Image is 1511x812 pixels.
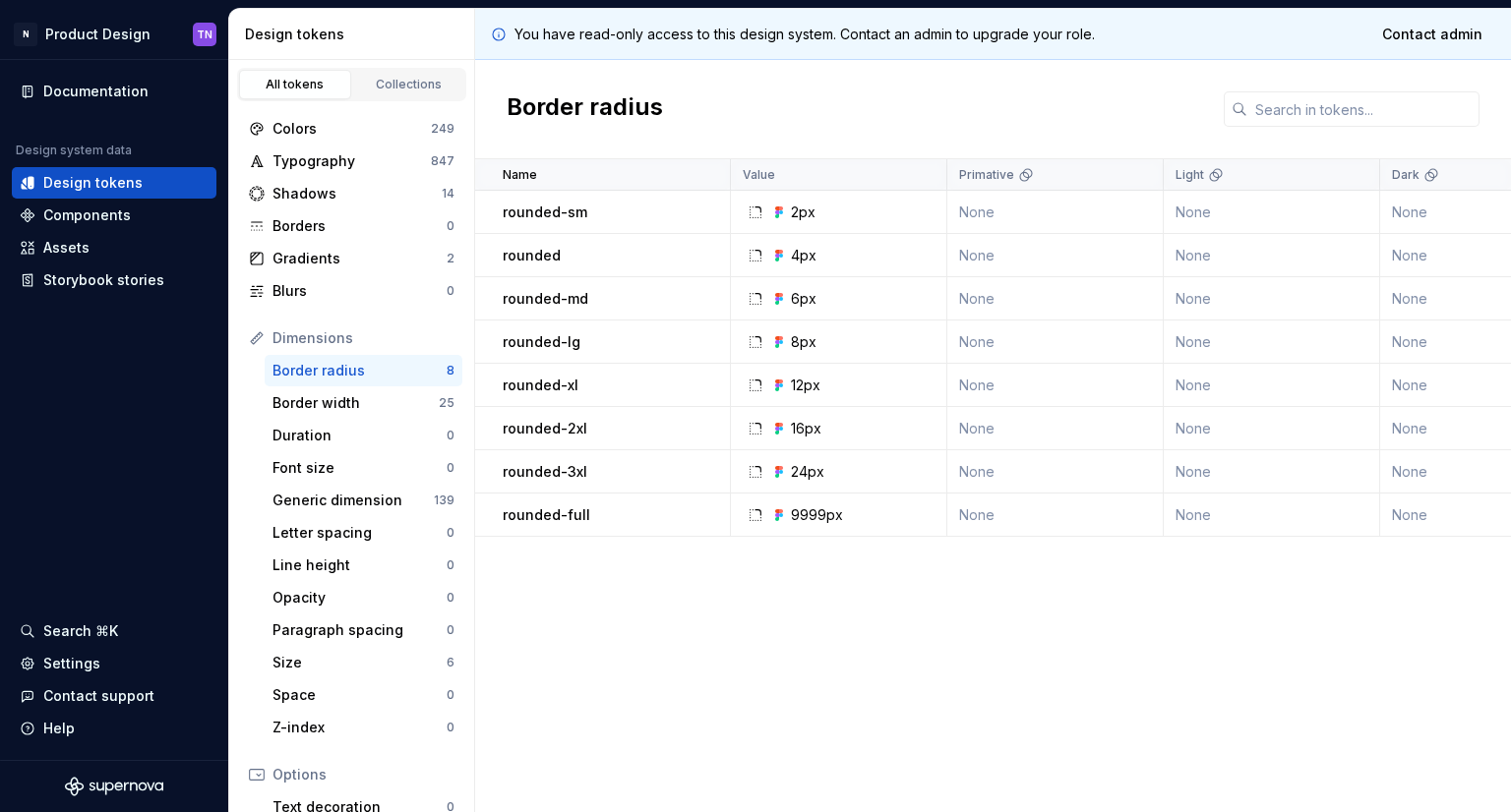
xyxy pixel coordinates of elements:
[272,249,447,268] div: Gradients
[241,210,462,242] a: Borders0
[272,620,447,640] div: Paragraph spacing
[791,203,816,222] div: 2px
[272,765,454,784] div: Options
[1164,277,1380,320] td: None
[246,77,344,92] div: All tokens
[245,25,466,44] div: Design tokens
[507,91,663,127] h2: Border radius
[43,654,100,673] div: Settings
[272,184,442,203] div: Shadows
[1164,191,1380,234] td: None
[265,355,462,386] a: Border radius8
[503,376,578,395] p: rounded-xl
[503,203,587,222] p: rounded-sm
[791,332,816,352] div: 8px
[241,243,462,274] a: Gradients2
[43,621,118,641] div: Search ⌘K
[503,332,580,352] p: rounded-lg
[12,167,216,199] a: Design tokens
[265,550,462,581] a: Line height0
[431,121,454,137] div: 249
[272,491,434,510] div: Generic dimension
[447,590,454,606] div: 0
[265,582,462,613] a: Opacity0
[791,419,821,438] div: 16px
[272,361,447,380] div: Border radius
[12,713,216,744] button: Help
[947,450,1164,493] td: None
[272,393,439,413] div: Border width
[360,77,458,92] div: Collections
[947,407,1164,450] td: None
[265,614,462,646] a: Paragraph spacing0
[265,517,462,549] a: Letter spacing0
[447,460,454,476] div: 0
[503,167,537,183] p: Name
[272,555,447,575] div: Line height
[265,420,462,451] a: Duration0
[947,191,1164,234] td: None
[272,281,447,301] div: Blurs
[947,320,1164,364] td: None
[1164,320,1380,364] td: None
[947,234,1164,277] td: None
[197,27,212,42] div: TN
[12,76,216,107] a: Documentation
[12,200,216,231] a: Components
[241,178,462,209] a: Shadows14
[272,653,447,672] div: Size
[959,167,1014,183] p: Primative
[45,25,151,44] div: Product Design
[272,588,447,608] div: Opacity
[14,23,37,46] div: N
[791,246,816,265] div: 4px
[4,13,224,55] button: NProduct DesignTN
[43,205,131,225] div: Components
[447,687,454,703] div: 0
[272,151,431,171] div: Typography
[12,680,216,712] button: Contact support
[241,145,462,177] a: Typography847
[447,251,454,266] div: 2
[272,119,431,139] div: Colors
[43,686,154,706] div: Contact support
[265,679,462,711] a: Space0
[1369,17,1495,52] a: Contact admin
[1382,25,1482,44] span: Contact admin
[43,173,143,193] div: Design tokens
[947,277,1164,320] td: None
[241,113,462,145] a: Colors249
[43,82,149,101] div: Documentation
[65,777,163,796] svg: Supernova Logo
[43,238,90,258] div: Assets
[12,264,216,296] a: Storybook stories
[447,557,454,573] div: 0
[947,364,1164,407] td: None
[447,655,454,670] div: 6
[791,376,820,395] div: 12px
[447,218,454,234] div: 0
[272,458,447,478] div: Font size
[12,232,216,263] a: Assets
[43,719,75,738] div: Help
[947,493,1164,537] td: None
[272,523,447,543] div: Letter spacing
[1164,450,1380,493] td: None
[503,462,587,482] p: rounded-3xl
[439,395,454,411] div: 25
[431,153,454,169] div: 847
[1164,364,1380,407] td: None
[265,485,462,516] a: Generic dimension139
[1164,407,1380,450] td: None
[503,289,588,309] p: rounded-md
[265,647,462,678] a: Size6
[791,289,816,309] div: 6px
[442,186,454,202] div: 14
[272,426,447,445] div: Duration
[447,622,454,638] div: 0
[1176,167,1204,183] p: Light
[791,462,824,482] div: 24px
[447,525,454,541] div: 0
[434,493,454,508] div: 139
[43,270,164,290] div: Storybook stories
